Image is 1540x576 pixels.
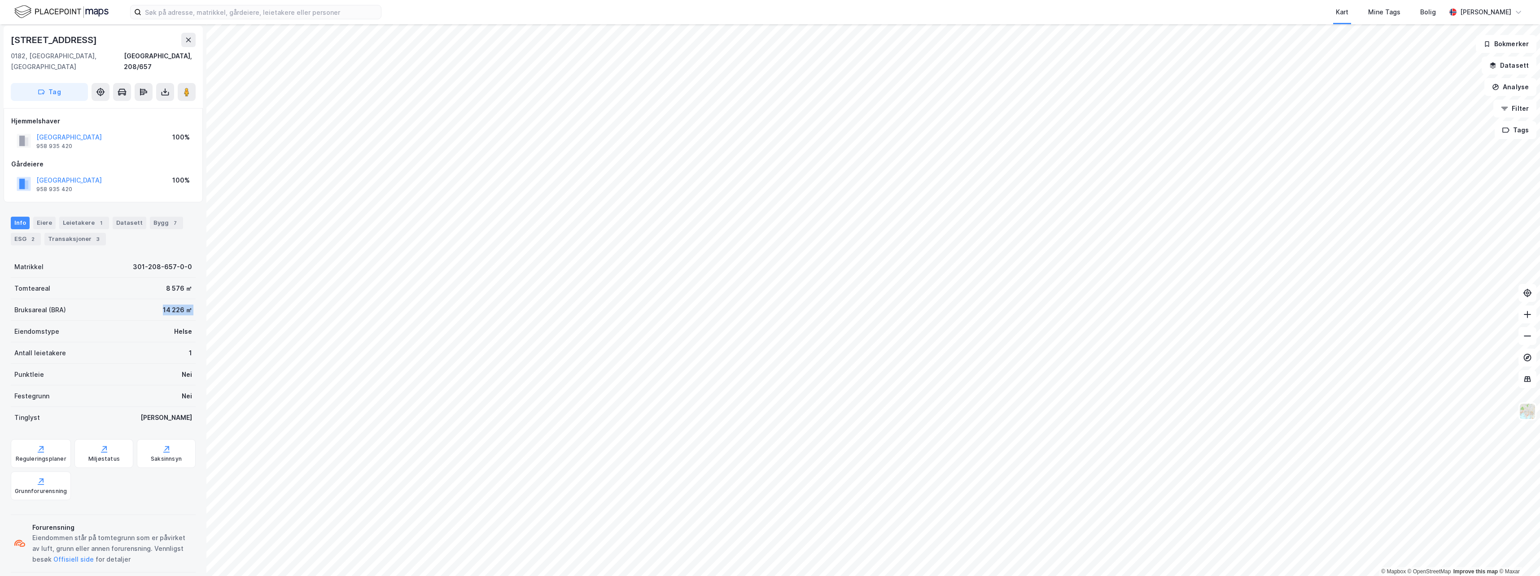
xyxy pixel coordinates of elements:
div: 100% [172,175,190,186]
div: Grunnforurensning [15,488,67,495]
a: OpenStreetMap [1408,568,1451,575]
div: Helse [174,326,192,337]
div: Antall leietakere [14,348,66,358]
div: Datasett [113,217,146,229]
div: Reguleringsplaner [16,455,66,463]
div: Info [11,217,30,229]
div: 301-208-657-0-0 [133,262,192,272]
div: ESG [11,233,41,245]
a: Mapbox [1381,568,1406,575]
div: [GEOGRAPHIC_DATA], 208/657 [124,51,196,72]
div: Gårdeiere [11,159,195,170]
div: Miljøstatus [88,455,120,463]
div: Eiendommen står på tomtegrunn som er påvirket av luft, grunn eller annen forurensning. Vennligst ... [32,532,192,565]
div: Tomteareal [14,283,50,294]
div: 3 [93,235,102,244]
div: 14 226 ㎡ [163,305,192,315]
div: 7 [171,218,179,227]
div: 1 [189,348,192,358]
div: Leietakere [59,217,109,229]
button: Analyse [1484,78,1536,96]
img: Z [1519,403,1536,420]
div: Nei [182,369,192,380]
div: Bruksareal (BRA) [14,305,66,315]
div: 100% [172,132,190,143]
img: logo.f888ab2527a4732fd821a326f86c7f29.svg [14,4,109,20]
div: 1 [96,218,105,227]
div: Punktleie [14,369,44,380]
div: Eiendomstype [14,326,59,337]
div: Forurensning [32,522,192,533]
div: [PERSON_NAME] [140,412,192,423]
div: Matrikkel [14,262,44,272]
div: Festegrunn [14,391,49,401]
div: Nei [182,391,192,401]
div: Kart [1336,7,1348,17]
div: 958 935 420 [36,186,72,193]
div: Bolig [1420,7,1436,17]
div: [PERSON_NAME] [1460,7,1511,17]
button: Filter [1493,100,1536,118]
div: Mine Tags [1368,7,1400,17]
div: Eiere [33,217,56,229]
div: 8 576 ㎡ [166,283,192,294]
div: Tinglyst [14,412,40,423]
div: 958 935 420 [36,143,72,150]
div: Saksinnsyn [151,455,182,463]
div: 0182, [GEOGRAPHIC_DATA], [GEOGRAPHIC_DATA] [11,51,124,72]
button: Tags [1495,121,1536,139]
div: 2 [28,235,37,244]
a: Improve this map [1453,568,1498,575]
button: Tag [11,83,88,101]
div: Transaksjoner [44,233,106,245]
div: Hjemmelshaver [11,116,195,127]
div: [STREET_ADDRESS] [11,33,99,47]
iframe: Chat Widget [1495,533,1540,576]
div: Bygg [150,217,183,229]
input: Søk på adresse, matrikkel, gårdeiere, leietakere eller personer [141,5,381,19]
button: Bokmerker [1476,35,1536,53]
button: Datasett [1482,57,1536,74]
